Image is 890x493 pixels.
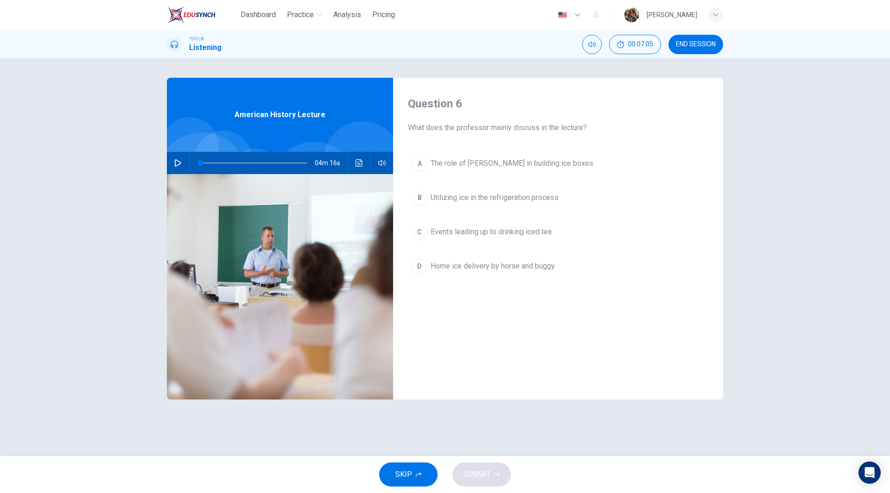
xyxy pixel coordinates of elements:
[408,255,708,278] button: DHome ice delivery by horse and buggy
[167,6,216,24] img: EduSynch logo
[235,109,325,120] span: American History Lecture
[395,468,412,481] span: SKIP
[369,6,399,23] button: Pricing
[412,190,427,205] div: B
[647,9,697,20] div: [PERSON_NAME]
[408,220,708,243] button: CEvents leading up to drinking iced tea
[408,186,708,209] button: BUtilizing ice in the refrigeration process
[431,158,593,169] span: The role of [PERSON_NAME] in building ice boxes
[858,462,881,484] div: Open Intercom Messenger
[676,41,716,48] span: END SESSION
[412,259,427,274] div: D
[352,152,367,174] button: Click to see the audio transcription
[189,36,204,42] span: TOEFL®
[379,462,438,487] button: SKIP
[287,9,314,20] span: Practice
[431,226,552,237] span: Events leading up to drinking iced tea
[372,9,395,20] span: Pricing
[582,35,602,54] div: Mute
[315,152,348,174] span: 04m 16s
[431,192,559,203] span: Utilizing ice in the refrigeration process
[609,35,661,54] button: 00:07:05
[431,261,555,272] span: Home ice delivery by horse and buggy
[408,96,708,111] h4: Question 6
[609,35,661,54] div: Hide
[189,42,222,53] h1: Listening
[557,12,568,19] img: en
[668,35,723,54] button: END SESSION
[408,122,708,133] span: What does the professor mainly discuss in the lecture?
[628,41,653,48] span: 00:07:05
[408,152,708,175] button: AThe role of [PERSON_NAME] in building ice boxes
[330,6,365,23] button: Analysis
[333,9,361,20] span: Analysis
[412,156,427,171] div: A
[283,6,326,23] button: Practice
[241,9,276,20] span: Dashboard
[624,7,639,22] img: Profile picture
[412,225,427,239] div: C
[237,6,280,23] button: Dashboard
[167,6,237,24] a: EduSynch logo
[167,174,393,399] img: American History Lecture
